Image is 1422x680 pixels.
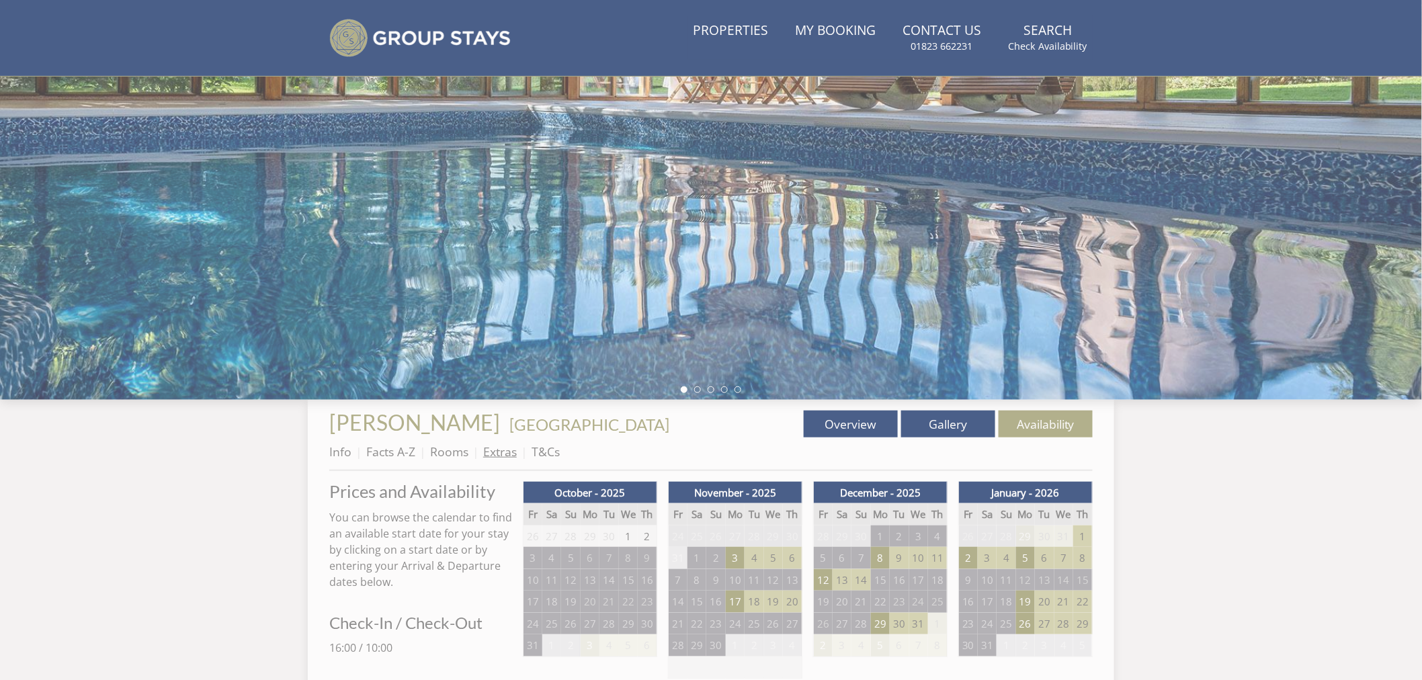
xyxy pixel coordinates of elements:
td: 27 [1035,613,1054,635]
td: 4 [783,634,802,656]
th: Mo [581,503,599,525]
td: 15 [1073,569,1092,591]
td: 30 [706,634,725,656]
td: 29 [581,525,599,548]
a: SearchCheck Availability [1003,16,1093,60]
th: Tu [890,503,909,525]
td: 9 [890,547,909,569]
td: 19 [814,591,833,613]
td: 7 [669,569,687,591]
a: Overview [804,411,898,437]
small: 01823 662231 [911,40,973,53]
th: Sa [687,503,706,525]
td: 26 [1016,613,1035,635]
td: 26 [959,525,978,548]
td: 4 [928,525,947,548]
th: We [764,503,783,525]
td: 13 [581,569,599,591]
td: 31 [524,634,542,656]
a: Gallery [901,411,995,437]
td: 19 [764,591,783,613]
td: 27 [726,525,745,548]
td: 6 [638,634,657,656]
th: We [1054,503,1073,525]
td: 9 [959,569,978,591]
td: 27 [581,613,599,635]
td: 28 [997,525,1015,548]
td: 30 [783,525,802,548]
td: 3 [764,634,783,656]
td: 19 [1016,591,1035,613]
a: Extras [483,443,517,460]
td: 12 [764,569,783,591]
td: 2 [561,634,580,656]
td: 8 [619,547,638,569]
a: T&Cs [532,443,560,460]
td: 29 [871,613,890,635]
td: 3 [909,525,928,548]
td: 22 [1073,591,1092,613]
td: 16 [890,569,909,591]
td: 28 [1054,613,1073,635]
td: 5 [814,547,833,569]
a: [GEOGRAPHIC_DATA] [509,415,669,434]
td: 8 [1073,547,1092,569]
th: October - 2025 [524,482,657,504]
td: 4 [599,634,618,656]
td: 30 [638,613,657,635]
td: 15 [687,591,706,613]
td: 20 [1035,591,1054,613]
td: 26 [561,613,580,635]
td: 11 [928,547,947,569]
td: 1 [687,547,706,569]
td: 25 [542,613,561,635]
td: 15 [619,569,638,591]
td: 1 [542,634,561,656]
td: 21 [669,613,687,635]
td: 16 [638,569,657,591]
th: December - 2025 [814,482,948,504]
td: 25 [928,591,947,613]
td: 24 [726,613,745,635]
td: 1 [1073,525,1092,548]
td: 3 [581,634,599,656]
a: Availability [999,411,1093,437]
th: Tu [745,503,763,525]
td: 27 [783,613,802,635]
th: Sa [978,503,997,525]
td: 30 [599,525,618,548]
td: 26 [524,525,542,548]
a: Rooms [430,443,468,460]
td: 18 [997,591,1015,613]
td: 13 [783,569,802,591]
td: 2 [706,547,725,569]
td: 3 [978,547,997,569]
td: 2 [959,547,978,569]
td: 11 [997,569,1015,591]
td: 5 [619,634,638,656]
td: 31 [669,547,687,569]
td: 29 [833,525,851,548]
a: Prices and Availability [329,482,512,501]
td: 29 [1016,525,1035,548]
td: 12 [1016,569,1035,591]
td: 14 [599,569,618,591]
td: 9 [706,569,725,591]
td: 10 [524,569,542,591]
td: 2 [745,634,763,656]
td: 20 [581,591,599,613]
td: 26 [764,613,783,635]
a: Info [329,443,351,460]
th: Sa [833,503,851,525]
th: Fr [669,503,687,525]
td: 4 [997,547,1015,569]
td: 3 [1035,634,1054,656]
td: 21 [599,591,618,613]
td: 29 [687,634,706,656]
td: 10 [909,547,928,569]
th: Su [706,503,725,525]
td: 2 [638,525,657,548]
td: 31 [909,613,928,635]
a: [PERSON_NAME] [329,409,504,435]
th: Fr [814,503,833,525]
